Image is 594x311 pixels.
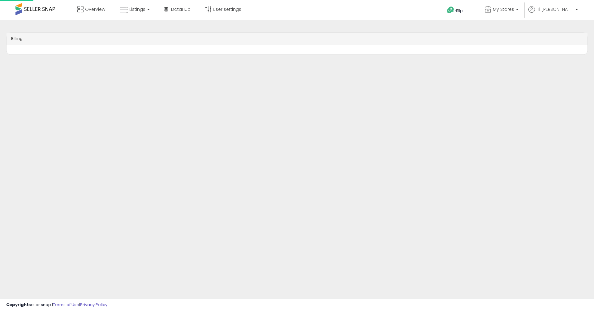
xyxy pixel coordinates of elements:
i: Get Help [447,6,454,14]
a: Hi [PERSON_NAME] [528,6,578,20]
span: DataHub [171,6,191,12]
span: Overview [85,6,105,12]
span: Help [454,8,463,13]
a: Help [442,2,475,20]
span: My Stores [493,6,514,12]
span: Listings [129,6,145,12]
span: Hi [PERSON_NAME] [536,6,574,12]
div: Billing [6,33,588,45]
